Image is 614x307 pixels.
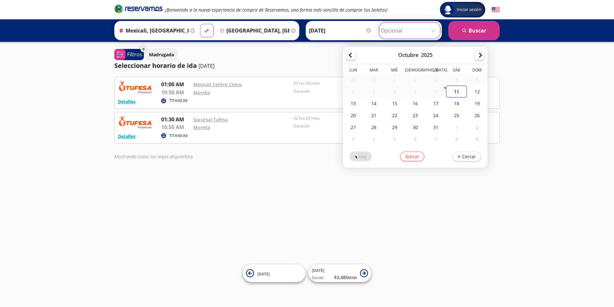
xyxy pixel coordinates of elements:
th: Miércoles [384,67,405,74]
button: Detalles [118,98,136,105]
button: English [492,6,500,14]
div: 15-Oct-25 [384,98,405,109]
button: [DATE]Desde:$3,485MXN [309,265,371,282]
div: 16-Oct-25 [405,98,425,109]
th: Lunes [343,67,364,74]
button: Hoy [349,152,372,161]
div: 25-Oct-25 [446,109,467,121]
div: 07-Nov-25 [425,133,446,145]
button: Buscar [448,21,500,40]
p: Seleccionar horario de ida [114,61,197,70]
div: 09-Oct-25 [405,86,425,97]
div: 20-Oct-25 [343,109,364,121]
button: Detalles [118,133,136,140]
button: Madrugada [145,48,178,61]
p: 10:50 AM [161,88,190,96]
div: 08-Oct-25 [384,86,405,97]
div: 24-Oct-25 [425,109,446,121]
div: 30-Oct-25 [405,121,425,133]
div: 22-Oct-25 [384,109,405,121]
input: Buscar Origen [116,23,189,39]
button: [DATE] [243,265,305,282]
div: 04-Nov-25 [364,133,384,145]
img: RESERVAMOS [118,80,153,93]
div: 17-Oct-25 [425,98,446,109]
div: 06-Oct-25 [343,86,364,97]
div: 01-Oct-25 [384,74,405,86]
div: 31-Oct-25 [425,121,446,133]
span: [DATE] [257,271,270,276]
em: ¡Bienvenido a la nueva experiencia de compra de Reservamos, una forma más sencilla de comprar tus... [165,7,388,13]
th: Sábado [446,67,467,74]
div: 13-Oct-25 [343,98,364,109]
div: 23-Oct-25 [405,109,425,121]
div: Octubre [398,51,418,59]
div: 05-Oct-25 [467,74,487,86]
div: 01-Nov-25 [446,121,467,133]
div: 08-Nov-25 [446,133,467,145]
button: 0Filtros [114,49,144,60]
th: Domingo [467,67,487,74]
div: 14-Oct-25 [364,98,384,109]
div: 29-Oct-25 [384,121,405,133]
div: 09-Nov-25 [467,133,487,145]
p: Duración [294,88,390,94]
span: Desde: [312,275,324,281]
p: 32 hrs 50 mins [294,80,390,86]
div: 19-Oct-25 [467,98,487,109]
a: Morelia [193,124,210,130]
div: 02-Oct-25 [405,74,425,86]
div: 29-Sep-25 [343,74,364,86]
div: 30-Sep-25 [364,74,384,86]
input: Opcional [381,23,438,39]
div: 02-Nov-25 [467,121,487,133]
p: TITANIUM [169,133,188,139]
span: 0 [143,47,145,52]
div: 10-Oct-25 [425,86,446,97]
span: Iniciar sesión [454,6,484,13]
span: $ 3,485 [334,274,357,281]
div: 11-Oct-25 [446,86,467,98]
p: 32 hrs 20 mins [294,116,390,121]
p: 01:30 AM [161,116,190,123]
p: [DATE] [198,62,215,70]
span: [DATE] [312,268,324,273]
div: 07-Oct-25 [364,86,384,97]
a: Mexicali Centro Civico [193,81,242,88]
div: 26-Oct-25 [467,109,487,121]
div: 18-Oct-25 [446,98,467,109]
div: 12-Oct-25 [467,86,487,98]
div: 27-Oct-25 [343,121,364,133]
a: Sucursal Tufesa [193,116,228,123]
a: Brand Logo [114,4,162,15]
input: Elegir Fecha [309,23,372,39]
em: Mostrando todos los viajes disponibles [114,153,193,160]
small: MXN [348,275,357,280]
p: 10:50 AM [161,123,190,131]
p: Duración [294,123,390,129]
th: Martes [364,67,384,74]
div: 28-Oct-25 [364,121,384,133]
div: 2025 [421,51,432,59]
div: 03-Oct-25 [425,74,446,86]
p: 01:00 AM [161,80,190,88]
div: 21-Oct-25 [364,109,384,121]
div: 06-Nov-25 [405,133,425,145]
p: Madrugada [149,51,174,58]
input: Buscar Destino [217,23,289,39]
button: Cerrar [452,152,481,161]
div: 03-Nov-25 [343,133,364,145]
button: Borrar [400,152,424,161]
p: Filtros [127,51,142,58]
a: Morelia [193,89,210,96]
div: 04-Oct-25 [446,74,467,86]
th: Jueves [405,67,425,74]
i: Brand Logo [114,4,162,14]
th: Viernes [425,67,446,74]
div: 05-Nov-25 [384,133,405,145]
img: RESERVAMOS [118,116,153,128]
p: TITANIUM [169,98,188,104]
